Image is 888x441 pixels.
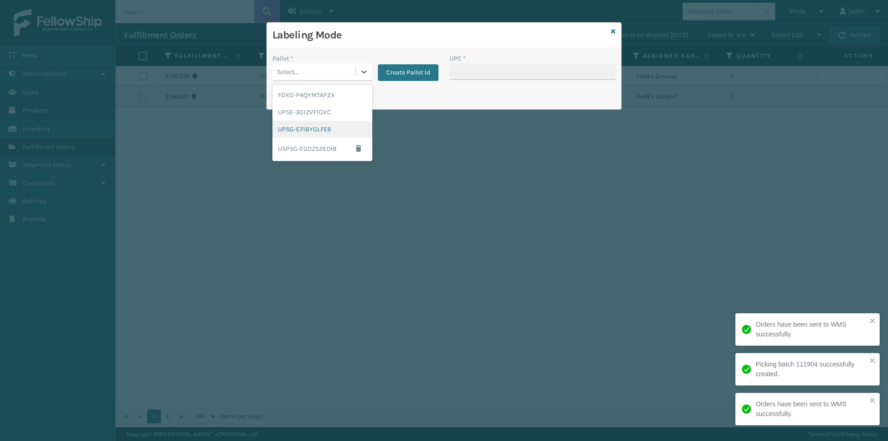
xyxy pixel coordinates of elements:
[756,399,867,419] div: Orders have been sent to WMS successfully.
[756,360,867,379] div: Picking batch 111904 successfully created.
[869,317,876,326] button: close
[756,320,867,339] div: Orders have been sent to WMS successfully.
[869,397,876,405] button: close
[272,104,372,121] div: UPSE-3O1ZVF1OXC
[450,54,466,63] label: UPC
[272,138,372,159] div: USPSG-EGDZ52EDI8
[277,67,299,77] div: Select...
[272,121,372,138] div: UPSG-E718YGLFE6
[272,28,607,42] h3: Labeling Mode
[272,87,372,104] div: FDXG-P4QYMTAPZX
[869,357,876,366] button: close
[378,64,438,81] button: Create Pallet Id
[272,54,293,63] label: Pallet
